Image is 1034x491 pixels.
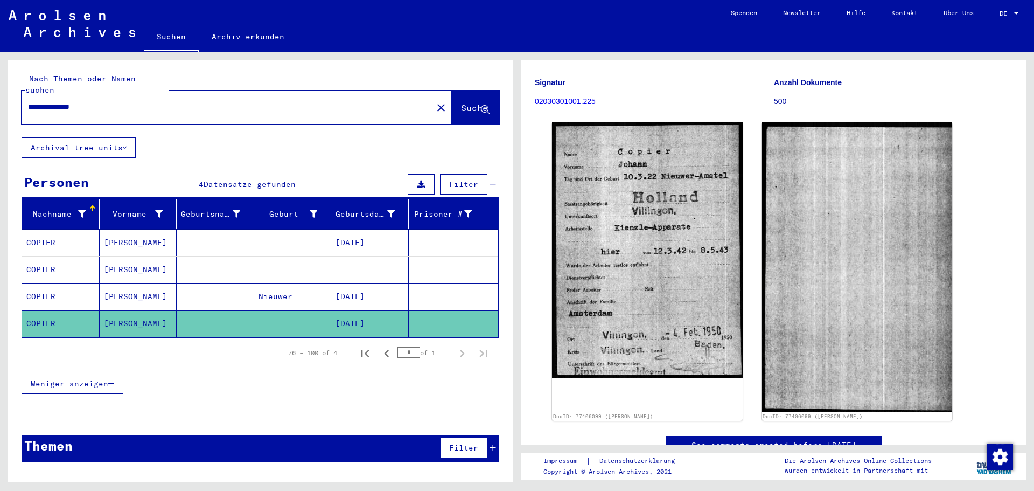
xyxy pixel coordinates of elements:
mat-cell: [PERSON_NAME] [100,310,177,337]
span: Filter [449,443,478,453]
mat-cell: Nieuwer [254,283,332,310]
b: Signatur [535,78,565,87]
span: 4 [199,179,204,189]
div: Nachname [26,209,86,220]
div: Geburtsdatum [336,205,408,223]
mat-cell: COPIER [22,310,100,337]
button: First page [354,342,376,364]
mat-header-cell: Vorname [100,199,177,229]
mat-icon: close [435,101,448,114]
a: 02030301001.225 [535,97,596,106]
a: See comments created before [DATE] [691,440,856,451]
mat-cell: [PERSON_NAME] [100,257,177,283]
span: Suche [461,102,488,113]
mat-header-cell: Geburtsdatum [331,199,409,229]
div: Geburt‏ [258,209,318,220]
img: 001.jpg [552,122,743,377]
a: Suchen [144,24,199,52]
div: | [543,455,688,467]
div: Prisoner # [413,209,472,220]
button: Next page [451,342,473,364]
a: DocID: 77406099 ([PERSON_NAME]) [553,413,653,419]
div: of 1 [397,348,451,358]
button: Previous page [376,342,397,364]
div: Geburtsname [181,209,240,220]
mat-cell: [PERSON_NAME] [100,283,177,310]
mat-header-cell: Geburtsname [177,199,254,229]
button: Archival tree units [22,137,136,158]
div: Themen [24,436,73,455]
span: DE [1000,10,1011,17]
button: Filter [440,174,487,195]
img: yv_logo.png [974,452,1015,479]
button: Last page [473,342,494,364]
button: Suche [452,91,499,124]
a: Datenschutzerklärung [591,455,688,467]
mat-cell: [DATE] [331,283,409,310]
a: DocID: 77406099 ([PERSON_NAME]) [763,413,863,419]
mat-cell: COPIER [22,283,100,310]
p: wurden entwickelt in Partnerschaft mit [785,466,932,475]
div: Geburt‏ [258,205,331,223]
mat-header-cell: Prisoner # [409,199,499,229]
mat-cell: COPIER [22,230,100,256]
button: Filter [440,438,487,458]
p: Copyright © Arolsen Archives, 2021 [543,467,688,476]
span: Datensätze gefunden [204,179,296,189]
mat-header-cell: Geburt‏ [254,199,332,229]
mat-label: Nach Themen oder Namen suchen [25,74,136,95]
mat-cell: [DATE] [331,230,409,256]
div: Nachname [26,205,99,223]
b: Anzahl Dokumente [774,78,842,87]
p: 500 [774,96,1012,107]
div: Geburtsname [181,205,254,223]
div: Personen [24,172,89,192]
div: Prisoner # [413,205,486,223]
button: Weniger anzeigen [22,374,123,394]
div: Vorname [104,205,177,223]
mat-cell: [PERSON_NAME] [100,230,177,256]
span: Weniger anzeigen [31,379,108,389]
img: Zustimmung ändern [987,444,1013,470]
p: Die Arolsen Archives Online-Collections [785,456,932,466]
mat-cell: [DATE] [331,310,409,337]
div: Vorname [104,209,163,220]
button: Clear [430,96,452,118]
mat-header-cell: Nachname [22,199,100,229]
div: 76 – 100 of 4 [288,348,337,358]
img: 002.jpg [762,122,953,412]
span: Filter [449,179,478,189]
a: Archiv erkunden [199,24,297,50]
a: Impressum [543,455,586,467]
div: Geburtsdatum [336,209,395,220]
img: Arolsen_neg.svg [9,10,135,37]
mat-cell: COPIER [22,257,100,283]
